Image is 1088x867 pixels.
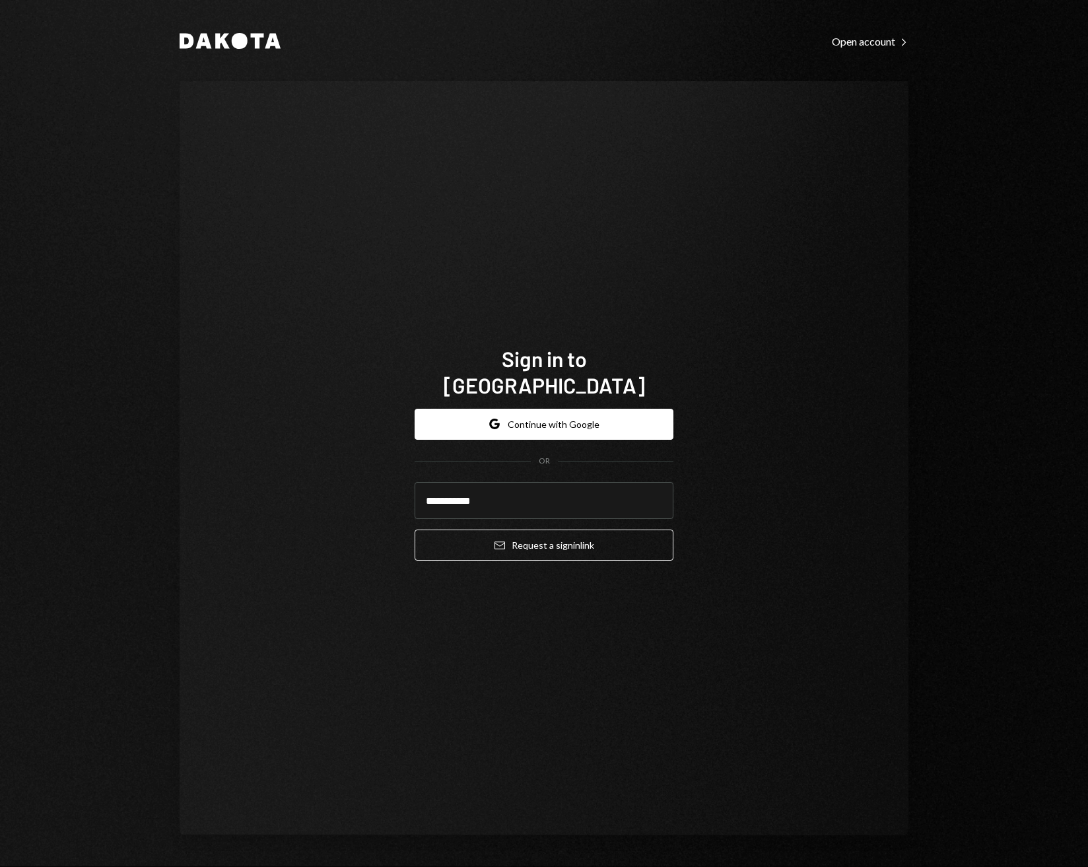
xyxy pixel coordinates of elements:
div: OR [539,456,550,467]
button: Continue with Google [415,409,673,440]
button: Request a signinlink [415,530,673,561]
div: Open account [832,35,908,48]
h1: Sign in to [GEOGRAPHIC_DATA] [415,345,673,398]
a: Open account [832,34,908,48]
